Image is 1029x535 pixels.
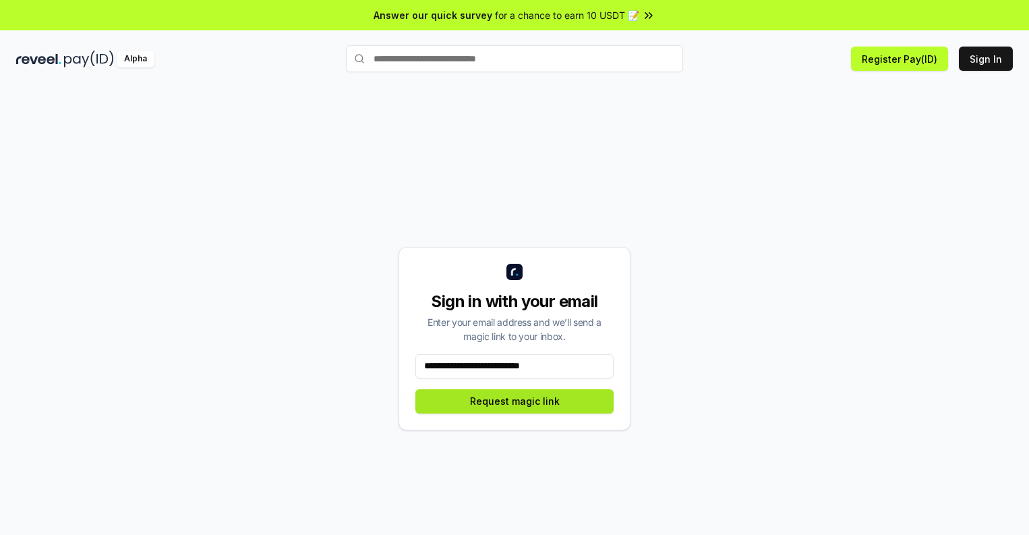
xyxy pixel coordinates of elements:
img: pay_id [64,51,114,67]
div: Enter your email address and we’ll send a magic link to your inbox. [415,315,614,343]
button: Sign In [959,47,1013,71]
img: reveel_dark [16,51,61,67]
div: Alpha [117,51,154,67]
span: Answer our quick survey [374,8,492,22]
div: Sign in with your email [415,291,614,312]
img: logo_small [506,264,523,280]
button: Register Pay(ID) [851,47,948,71]
button: Request magic link [415,389,614,414]
span: for a chance to earn 10 USDT 📝 [495,8,639,22]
